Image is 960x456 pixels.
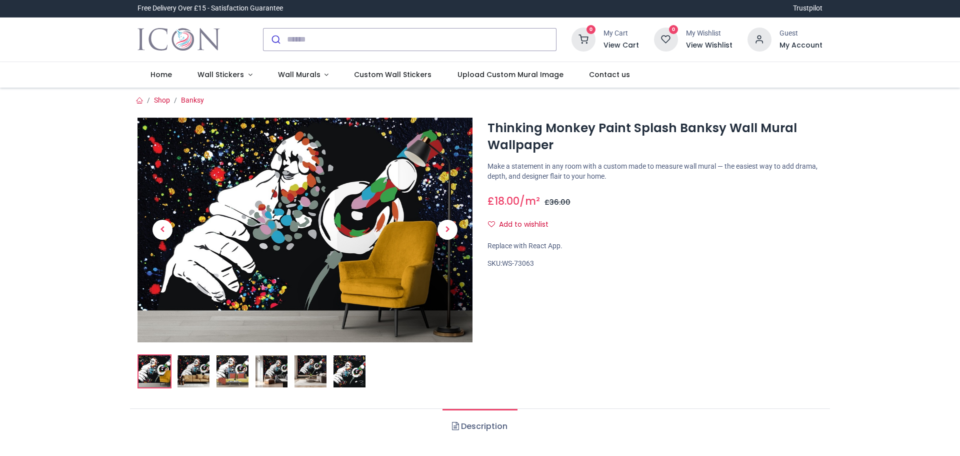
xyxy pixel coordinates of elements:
div: My Cart [603,29,639,39]
div: Replace with React App. [487,241,822,251]
span: Previous [152,220,172,240]
a: Trustpilot [793,4,822,14]
a: Wall Murals [265,62,341,88]
img: Icon Wall Stickers [137,26,220,54]
span: /m² [519,194,540,208]
img: WS-73063-03 [216,355,248,387]
span: Contact us [589,70,630,80]
p: Make a statement in any room with a custom made to measure wall mural — the easiest way to add dr... [487,162,822,181]
img: WS-73063-05 [294,355,326,387]
div: Guest [779,29,822,39]
a: Shop [154,96,170,104]
a: Description [442,409,517,444]
a: Banksy [181,96,204,104]
a: Logo of Icon Wall Stickers [137,26,220,54]
a: View Wishlist [686,41,732,51]
sup: 0 [586,25,596,35]
span: Custom Wall Stickers [354,70,431,80]
img: WS-73063-02 [177,355,209,387]
a: 0 [571,35,595,43]
button: Add to wishlistAdd to wishlist [487,216,557,233]
span: 36.00 [549,197,570,207]
span: Next [437,220,457,240]
img: WS-73063-04 [255,355,287,387]
h1: Thinking Monkey Paint Splash Banksy Wall Mural Wallpaper [487,120,822,154]
a: Next [422,151,472,308]
button: Submit [263,29,287,51]
img: Thinking Monkey Paint Splash Banksy Wall Mural Wallpaper [137,118,472,342]
span: WS-73063 [502,259,534,267]
div: My Wishlist [686,29,732,39]
span: Wall Stickers [197,70,244,80]
span: £ [487,194,519,208]
a: View Cart [603,41,639,51]
a: 0 [654,35,678,43]
a: My Account [779,41,822,51]
span: £ [544,197,570,207]
sup: 0 [669,25,678,35]
img: Thinking Monkey Paint Splash Banksy Wall Mural Wallpaper [138,355,170,387]
span: 18.00 [494,194,519,208]
span: Home [150,70,172,80]
div: Free Delivery Over £15 - Satisfaction Guarantee [137,4,283,14]
a: Previous [137,151,187,308]
img: WS-73063-06 [333,355,365,387]
div: SKU: [487,259,822,269]
span: Wall Murals [278,70,320,80]
span: Upload Custom Mural Image [457,70,563,80]
i: Add to wishlist [488,221,495,228]
a: Wall Stickers [184,62,265,88]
